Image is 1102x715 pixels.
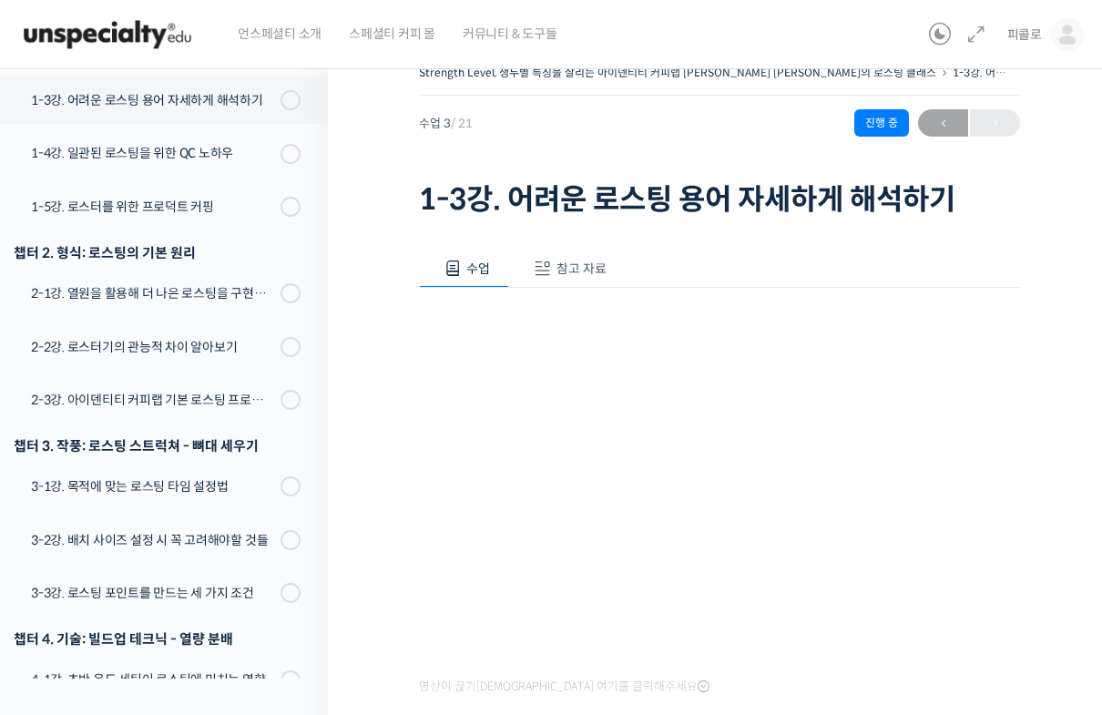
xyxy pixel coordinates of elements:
span: 홈 [57,591,68,606]
a: 대화 [120,564,235,609]
a: 설정 [235,564,350,609]
span: 설정 [281,591,303,606]
span: 대화 [167,592,189,607]
a: 홈 [5,564,120,609]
